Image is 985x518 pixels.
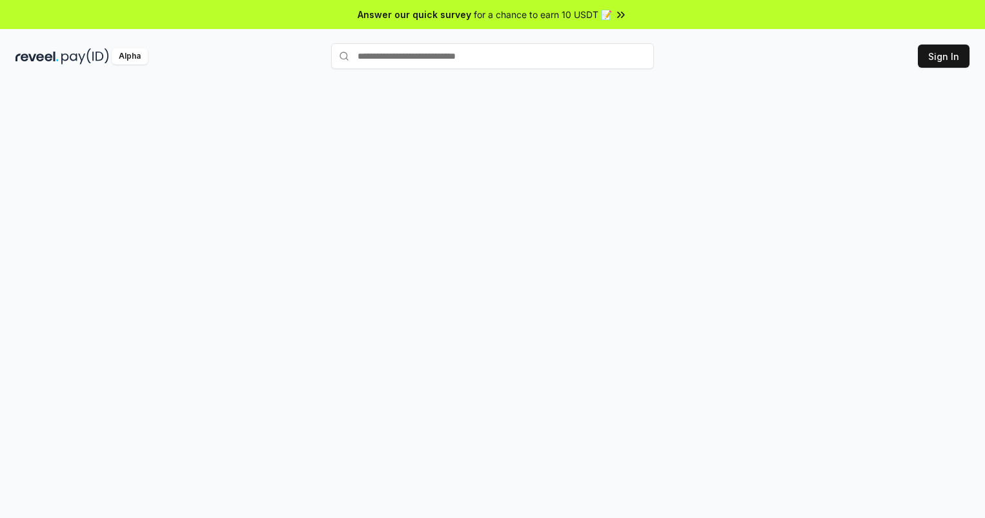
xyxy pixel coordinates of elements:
div: Alpha [112,48,148,65]
img: reveel_dark [15,48,59,65]
span: for a chance to earn 10 USDT 📝 [474,8,612,21]
img: pay_id [61,48,109,65]
button: Sign In [918,45,970,68]
span: Answer our quick survey [358,8,471,21]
